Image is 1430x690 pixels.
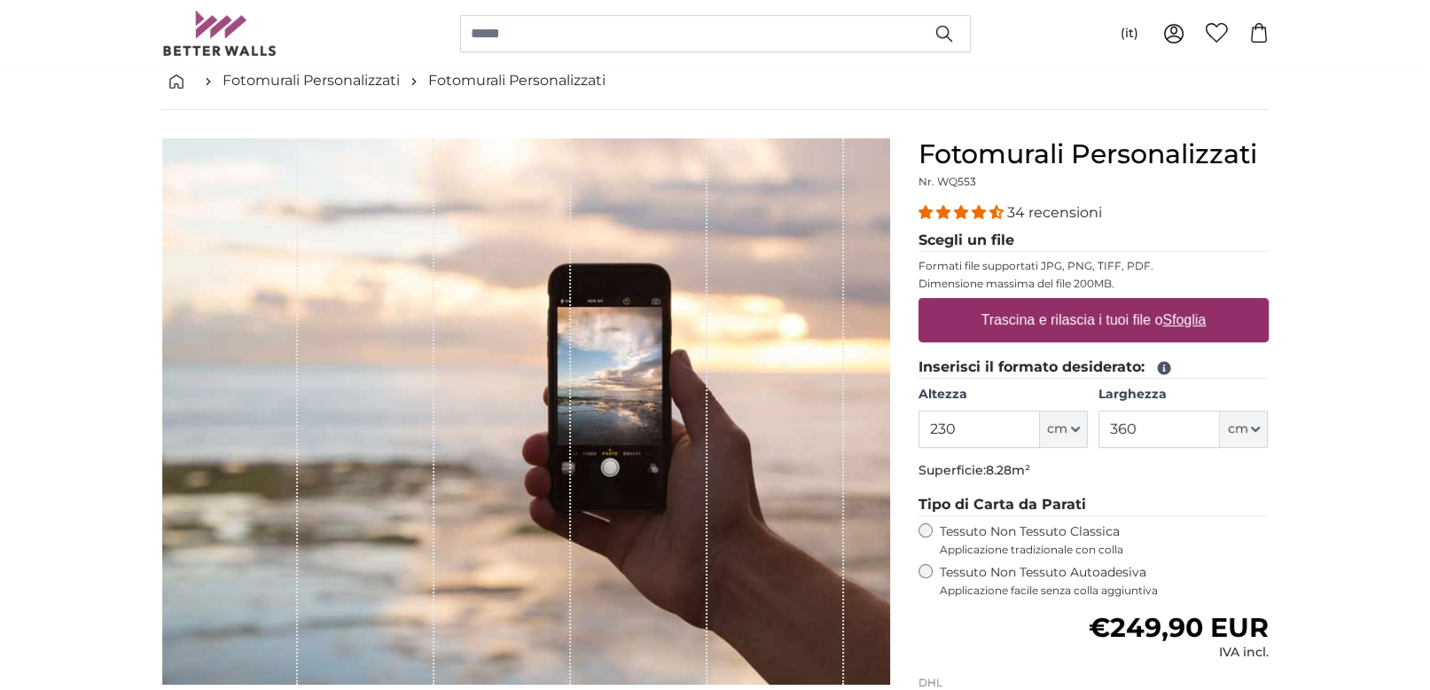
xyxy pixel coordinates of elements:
[918,462,1269,480] p: Superficie:
[1098,386,1268,404] label: Larghezza
[918,494,1269,516] legend: Tipo di Carta da Parati
[918,175,976,188] span: Nr. WQ553
[973,302,1213,338] label: Trascina e rilascia i tuoi file o
[1106,18,1153,50] button: (it)
[162,11,277,56] img: Betterwalls
[940,564,1269,598] label: Tessuto Non Tessuto Autoadesiva
[918,138,1269,170] h1: Fotomurali Personalizzati
[918,277,1269,291] p: Dimensione massima del file 200MB.
[223,70,400,91] a: Fotomurali Personalizzati
[918,204,1007,221] span: 4.32 stars
[918,386,1088,404] label: Altezza
[940,543,1269,557] span: Applicazione tradizionale con colla
[1047,420,1067,438] span: cm
[918,676,1269,690] p: DHL
[918,259,1269,273] p: Formati file supportati JPG, PNG, TIFF, PDF.
[1220,411,1268,448] button: cm
[940,584,1269,598] span: Applicazione facile senza colla aggiuntiva
[940,523,1269,557] label: Tessuto Non Tessuto Classica
[1088,611,1268,644] span: €249,90 EUR
[162,52,1269,110] nav: breadcrumbs
[1007,204,1102,221] span: 34 recensioni
[428,70,606,91] a: Fotomurali Personalizzati
[1088,644,1268,662] div: IVA incl.
[1227,420,1247,438] span: cm
[1040,411,1088,448] button: cm
[986,462,1030,478] span: 8.28m²
[918,230,1269,252] legend: Scegli un file
[918,357,1269,379] legend: Inserisci il formato desiderato:
[1162,312,1206,327] u: Sfoglia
